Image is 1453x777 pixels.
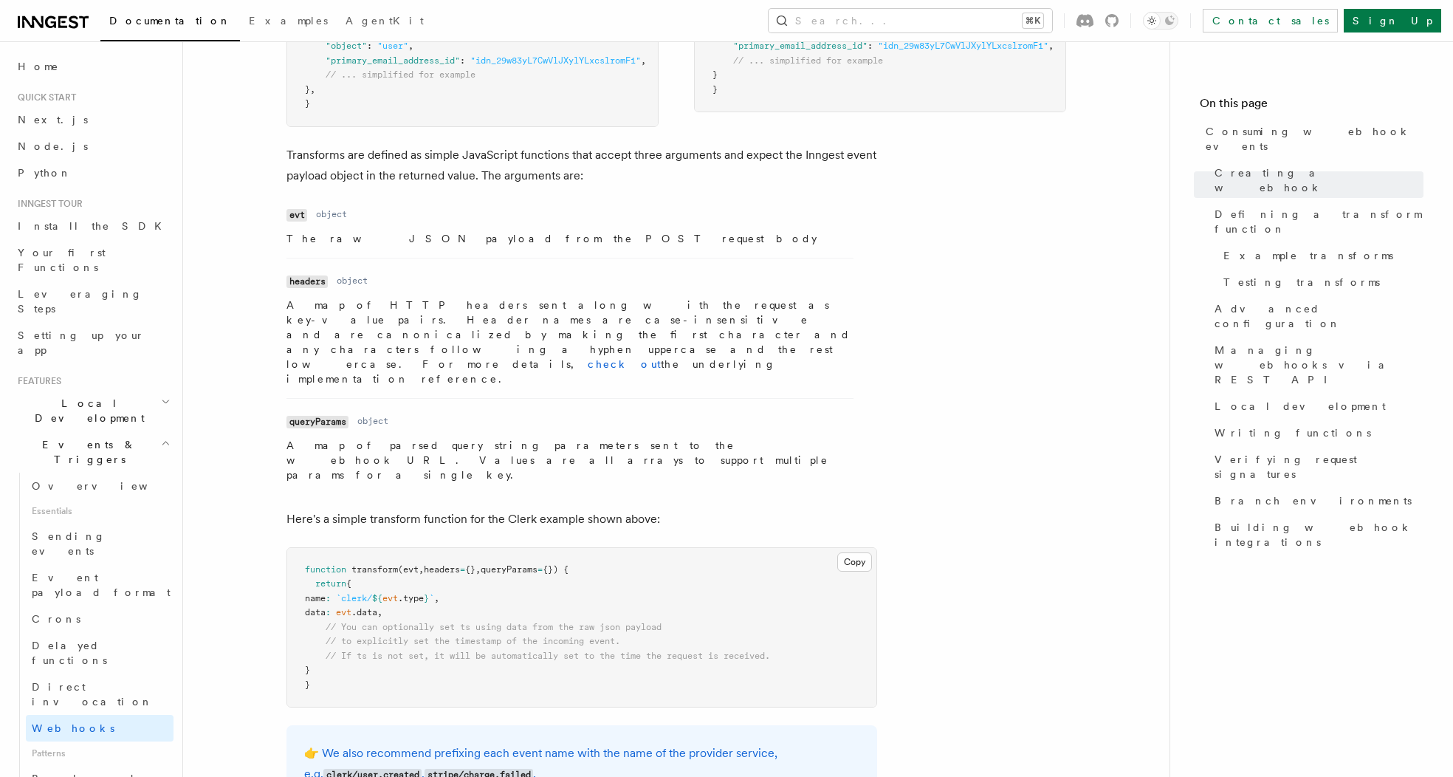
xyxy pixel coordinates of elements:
[18,114,88,126] span: Next.js
[470,55,641,66] span: "idn_29w83yL7CwVlJXylYLxcslromF1"
[588,358,661,370] a: check out
[1215,493,1412,508] span: Branch environments
[1223,248,1393,263] span: Example transforms
[18,329,145,356] span: Setting up your app
[26,674,174,715] a: Direct invocation
[382,593,398,603] span: evt
[1209,514,1423,555] a: Building webhook integrations
[305,98,310,109] span: }
[305,84,310,95] span: }
[12,322,174,363] a: Setting up your app
[326,636,620,646] span: // to explicitly set the timestamp of the incoming event.
[481,564,537,575] span: queryParams
[305,665,310,675] span: }
[249,15,328,27] span: Examples
[26,564,174,606] a: Event payload format
[1048,41,1054,51] span: ,
[326,622,662,632] span: // You can optionally set ts using data from the raw json payload
[1209,160,1423,201] a: Creating a webhook
[305,607,326,617] span: data
[1143,12,1178,30] button: Toggle dark mode
[712,84,718,95] span: }
[12,396,161,425] span: Local Development
[346,578,351,589] span: {
[12,213,174,239] a: Install the SDK
[537,564,543,575] span: =
[837,552,872,572] button: Copy
[357,415,388,427] dd: object
[398,593,424,603] span: .type
[32,572,171,598] span: Event payload format
[641,55,646,66] span: ,
[32,480,184,492] span: Overview
[286,231,853,246] p: The raw JSON payload from the POST request body
[12,106,174,133] a: Next.js
[868,41,873,51] span: :
[1203,9,1338,32] a: Contact sales
[12,281,174,322] a: Leveraging Steps
[1217,269,1423,295] a: Testing transforms
[32,681,153,708] span: Direct invocation
[12,133,174,160] a: Node.js
[336,607,351,617] span: evt
[26,523,174,564] a: Sending events
[429,593,434,603] span: `
[377,607,382,617] span: ,
[12,431,174,473] button: Events & Triggers
[1206,124,1423,154] span: Consuming webhook events
[1215,301,1423,331] span: Advanced configuration
[326,593,331,603] span: :
[286,438,853,482] p: A map of parsed query string parameters sent to the webhook URL. Values are all arrays to support...
[1215,425,1371,440] span: Writing functions
[26,632,174,674] a: Delayed functions
[32,530,106,557] span: Sending events
[12,239,174,281] a: Your first Functions
[12,390,174,431] button: Local Development
[305,680,310,690] span: }
[18,59,59,74] span: Home
[1215,165,1423,195] span: Creating a webhook
[1209,420,1423,446] a: Writing functions
[315,578,346,589] span: return
[326,607,331,617] span: :
[1223,275,1380,290] span: Testing transforms
[326,41,367,51] span: "object"
[337,4,433,40] a: AgentKit
[878,41,1048,51] span: "idn_29w83yL7CwVlJXylYLxcslromF1"
[398,564,419,575] span: (evt
[1209,337,1423,393] a: Managing webhooks via REST API
[26,742,174,765] span: Patterns
[12,437,161,467] span: Events & Triggers
[1200,118,1423,160] a: Consuming webhook events
[26,473,174,499] a: Overview
[18,247,106,273] span: Your first Functions
[12,375,61,387] span: Features
[424,593,429,603] span: }
[337,275,368,287] dd: object
[1215,399,1386,414] span: Local development
[240,4,337,40] a: Examples
[543,564,569,575] span: {}) {
[305,593,326,603] span: name
[18,140,88,152] span: Node.js
[286,209,307,222] code: evt
[1209,295,1423,337] a: Advanced configuration
[460,564,465,575] span: =
[109,15,231,27] span: Documentation
[408,41,413,51] span: ,
[419,564,424,575] span: ,
[26,606,174,632] a: Crons
[1215,452,1423,482] span: Verifying request signatures
[377,41,408,51] span: "user"
[1023,13,1043,28] kbd: ⌘K
[18,220,171,232] span: Install the SDK
[100,4,240,41] a: Documentation
[12,92,76,103] span: Quick start
[32,640,107,666] span: Delayed functions
[12,53,174,80] a: Home
[286,298,853,386] p: A map of HTTP headers sent along with the request as key-value pairs. Header names are case-insen...
[326,55,460,66] span: "primary_email_address_id"
[336,593,372,603] span: `clerk/
[733,41,868,51] span: "primary_email_address_id"
[434,593,439,603] span: ,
